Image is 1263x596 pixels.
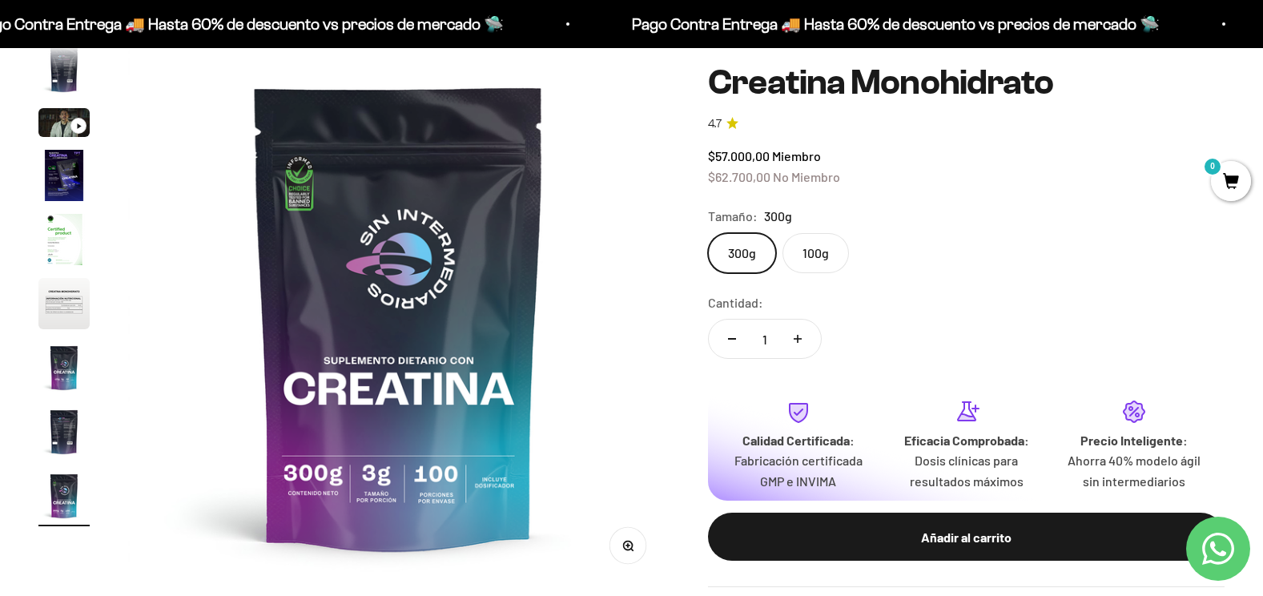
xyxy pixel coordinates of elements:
[260,240,332,268] button: Enviar
[773,169,840,184] span: No Miembro
[774,320,821,358] button: Aumentar cantidad
[38,342,90,393] img: Creatina Monohidrato
[38,406,90,457] img: Creatina Monohidrato
[895,450,1038,491] p: Dosis clínicas para resultados máximos
[708,148,770,163] span: $57.000,00
[38,108,90,142] button: Ir al artículo 3
[38,406,90,462] button: Ir al artículo 8
[38,470,90,526] button: Ir al artículo 9
[19,140,332,168] div: Una promoción especial
[1203,157,1222,176] mark: 0
[38,44,90,100] button: Ir al artículo 2
[38,278,90,334] button: Ir al artículo 6
[38,214,90,265] img: Creatina Monohidrato
[1211,174,1251,191] a: 0
[709,320,755,358] button: Reducir cantidad
[742,433,855,448] strong: Calidad Certificada:
[38,44,90,95] img: Creatina Monohidrato
[262,240,330,268] span: Enviar
[708,513,1225,561] button: Añadir al carrito
[708,206,758,227] legend: Tamaño:
[904,433,1029,448] strong: Eficacia Comprobada:
[708,115,722,133] span: 4.7
[38,278,90,329] img: Creatina Monohidrato
[740,527,1193,548] div: Añadir al carrito
[708,292,763,313] label: Cantidad:
[38,150,90,201] img: Creatina Monohidrato
[19,26,332,62] p: ¿Qué te haría sentir más seguro de comprar este producto?
[38,150,90,206] button: Ir al artículo 4
[1080,433,1188,448] strong: Precio Inteligente:
[38,470,90,521] img: Creatina Monohidrato
[128,46,670,587] img: Creatina Monohidrato
[772,148,821,163] span: Miembro
[708,115,1225,133] a: 4.74.7 de 5.0 estrellas
[1063,450,1205,491] p: Ahorra 40% modelo ágil sin intermediarios
[629,11,1156,37] p: Pago Contra Entrega 🚚 Hasta 60% de descuento vs precios de mercado 🛸
[764,206,792,227] span: 300g
[38,342,90,398] button: Ir al artículo 7
[38,214,90,270] button: Ir al artículo 5
[708,169,770,184] span: $62.700,00
[19,172,332,200] div: Un video del producto
[19,204,332,232] div: Un mejor precio
[708,63,1225,102] h1: Creatina Monohidrato
[19,108,332,136] div: Reseñas de otros clientes
[19,76,332,104] div: Más información sobre los ingredientes
[727,450,870,491] p: Fabricación certificada GMP e INVIMA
